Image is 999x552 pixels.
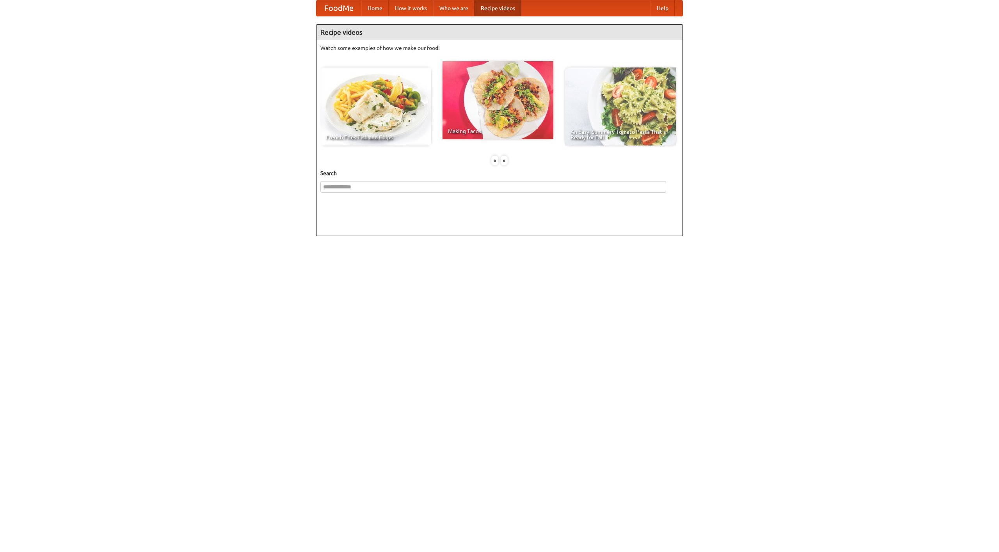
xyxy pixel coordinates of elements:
[433,0,475,16] a: Who we are
[316,0,361,16] a: FoodMe
[571,129,670,140] span: An Easy, Summery Tomato Pasta That's Ready for Fall
[320,67,431,146] a: French Fries Fish and Chips
[320,44,679,52] p: Watch some examples of how we make our food!
[443,61,553,139] a: Making Tacos
[448,128,548,134] span: Making Tacos
[491,156,498,165] div: «
[389,0,433,16] a: How it works
[316,25,683,40] h4: Recipe videos
[326,135,426,140] span: French Fries Fish and Chips
[320,169,679,177] h5: Search
[651,0,675,16] a: Help
[475,0,521,16] a: Recipe videos
[501,156,508,165] div: »
[361,0,389,16] a: Home
[565,67,676,146] a: An Easy, Summery Tomato Pasta That's Ready for Fall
